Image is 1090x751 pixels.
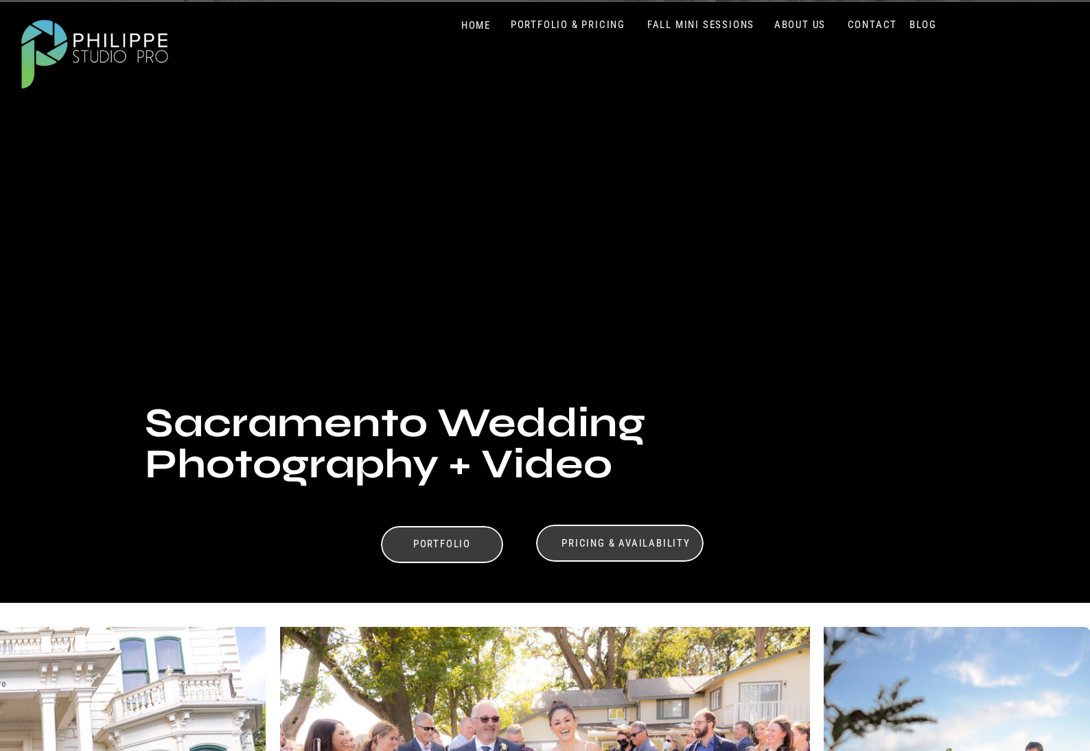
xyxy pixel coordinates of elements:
[683,566,868,603] p: 70+ 5 Star reviews on Google & Yelp
[557,537,695,550] a: Pricing & Availability
[145,403,945,502] h1: Sacramento Wedding Photography + Video
[564,384,961,516] h2: Don't just take our word for it
[906,19,940,32] a: BLOG
[644,19,758,32] a: FALL MINI SESSIONS
[771,19,829,32] a: ABOUT US
[395,538,489,554] a: Portfolio
[447,19,505,32] a: HOME
[505,19,631,32] a: PORTFOLIO & PRICING
[844,19,901,32] a: CONTACT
